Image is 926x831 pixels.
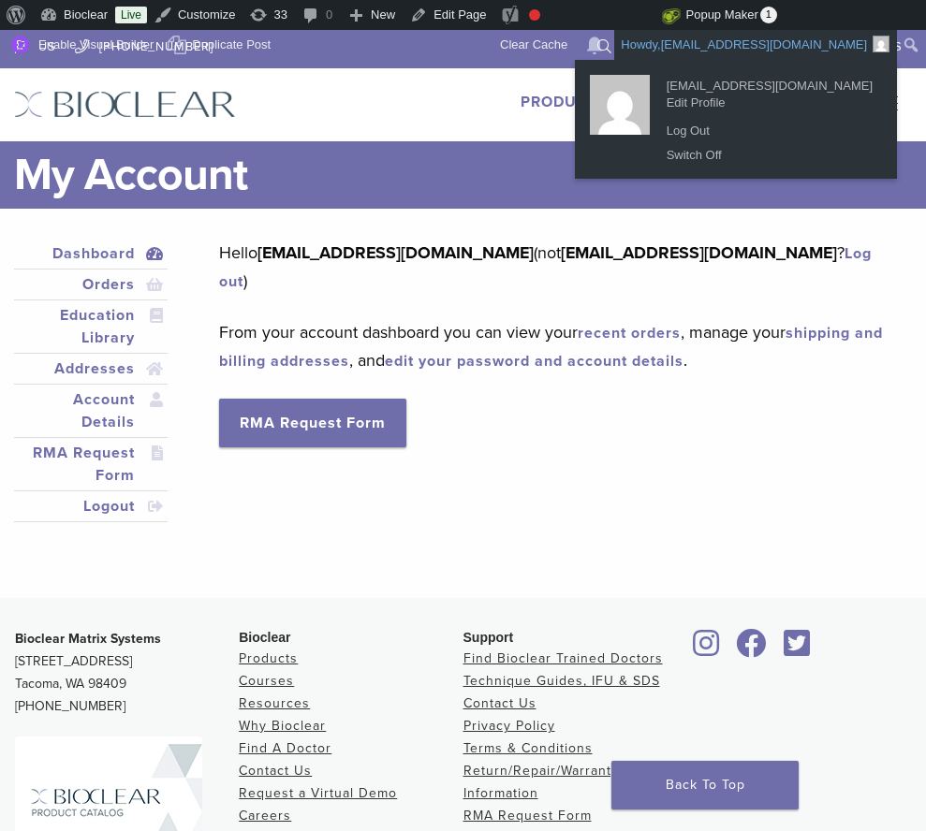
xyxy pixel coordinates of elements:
a: RMA Request Form [18,442,164,487]
a: Addresses [18,357,164,380]
a: Back To Top [611,761,799,809]
a: Contact Us [463,695,536,711]
span: [EMAIL_ADDRESS][DOMAIN_NAME] [667,71,873,88]
span: Support [463,630,514,645]
span: 1 [760,7,777,23]
p: From your account dashboard you can view your , manage your , and . [219,318,884,374]
a: Resources [239,695,310,711]
a: Howdy, [614,30,897,60]
a: Privacy Policy [463,718,555,734]
a: Clear Cache [493,30,575,60]
strong: Bioclear Matrix Systems [15,631,161,647]
span: [EMAIL_ADDRESS][DOMAIN_NAME] [661,37,867,51]
a: Why Bioclear [239,718,326,734]
div: Focus keyphrase not set [529,9,540,21]
a: Find A Doctor [239,740,331,756]
a: Careers [239,808,291,824]
a: Bioclear [687,640,727,659]
a: Contact Us [239,763,312,779]
span: Edit Profile [667,88,873,105]
a: Products [239,650,298,666]
a: Log Out [657,119,882,143]
a: RMA Request Form [463,808,592,824]
a: Account Details [18,388,164,433]
a: Education Library [18,304,164,349]
a: Bioclear [777,640,816,659]
a: Logout [18,495,164,518]
p: Hello (not ? ) [219,239,884,295]
a: Request a Virtual Demo [239,785,397,801]
a: Courses [239,673,294,689]
a: RMA Request Form [219,399,406,447]
a: Switch Off [657,143,882,168]
nav: Account pages [14,239,168,545]
a: Find Bioclear Trained Doctors [463,650,663,666]
span: Bioclear [239,630,290,645]
ul: Howdy, nicholed@bioclearmatrix.com [575,60,897,179]
h1: My Account [14,141,912,209]
a: Live [115,7,147,23]
img: Views over 48 hours. Click for more Jetpack Stats. [557,5,662,27]
a: Return/Repair/Warranty Information [463,763,619,801]
a: Orders [18,273,164,296]
a: recent orders [578,324,681,343]
a: Bioclear [730,640,773,659]
a: Terms & Conditions [463,740,593,756]
a: edit your password and account details [385,352,683,371]
strong: [EMAIL_ADDRESS][DOMAIN_NAME] [561,242,837,263]
a: Products [521,93,608,111]
img: Bioclear [14,91,236,118]
a: Dashboard [18,242,164,265]
a: Technique Guides, IFU & SDS [463,673,660,689]
p: [STREET_ADDRESS] Tacoma, WA 98409 [PHONE_NUMBER] [15,628,239,718]
strong: [EMAIL_ADDRESS][DOMAIN_NAME] [257,242,534,263]
span: Duplicate Post [192,30,271,60]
